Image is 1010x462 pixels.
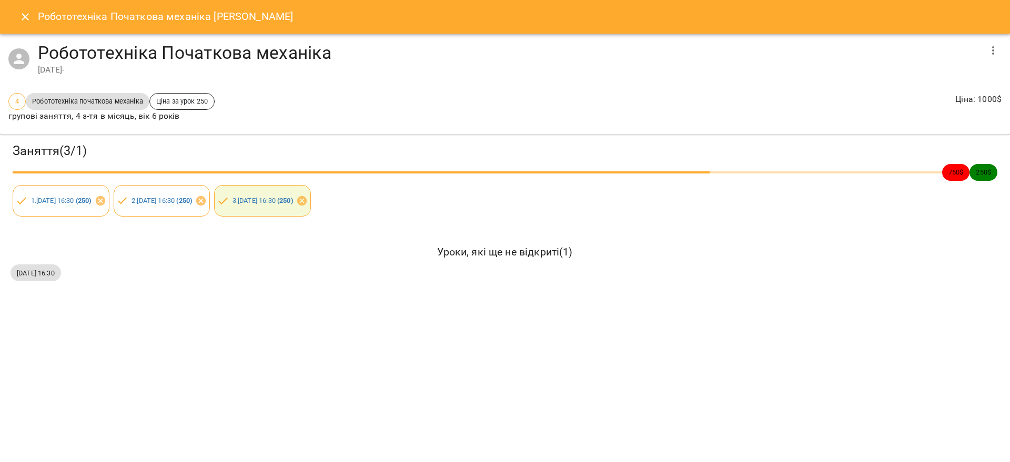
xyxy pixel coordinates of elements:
span: [DATE] 16:30 [11,268,61,278]
span: 750 $ [942,167,970,177]
h3: Заняття ( 3 / 1 ) [13,143,997,159]
b: ( 250 ) [76,197,92,204]
h6: Уроки, які ще не відкриті ( 1 ) [11,244,999,260]
b: ( 250 ) [277,197,293,204]
div: 1.[DATE] 16:30 (250) [13,185,109,217]
b: ( 250 ) [176,197,192,204]
p: Ціна : 1000 $ [955,93,1002,106]
h6: Робототехніка Початкова механіка [PERSON_NAME] [38,8,294,25]
button: Close [13,4,38,29]
h4: Робототехніка Початкова механіка [38,42,981,64]
div: 3.[DATE] 16:30 (250) [214,185,311,217]
span: 250 $ [969,167,997,177]
a: 1.[DATE] 16:30 (250) [31,197,92,204]
span: Робототехніка початкова механіка [26,96,149,106]
span: Ціна за урок 250 [150,96,214,106]
a: 3.[DATE] 16:30 (250) [233,197,293,204]
div: 2.[DATE] 16:30 (250) [114,185,210,217]
span: 4 [9,96,25,106]
div: [DATE] - [38,64,981,76]
a: 2.[DATE] 16:30 (250) [132,197,192,204]
p: групові заняття, 4 з-тя в місяць, вік 6 років [8,110,215,122]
